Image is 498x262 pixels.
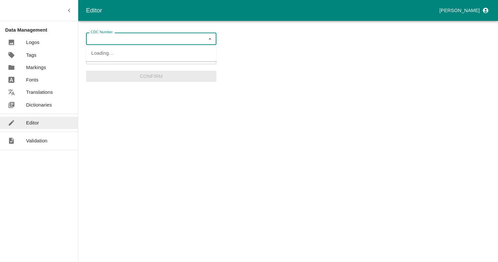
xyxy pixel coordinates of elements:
[26,137,48,144] p: Validation
[26,64,46,71] p: Markings
[5,26,78,34] p: Data Management
[26,39,39,46] p: Logos
[206,35,214,43] button: Close
[437,5,490,16] button: profile
[91,30,113,35] label: CDC Number
[86,45,216,61] div: Loading…
[26,51,37,59] p: Tags
[26,89,53,96] p: Translations
[86,6,437,15] div: Editor
[26,119,39,126] p: Editor
[26,101,52,109] p: Dictionaries
[439,7,480,14] p: [PERSON_NAME]
[26,76,38,83] p: Fonts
